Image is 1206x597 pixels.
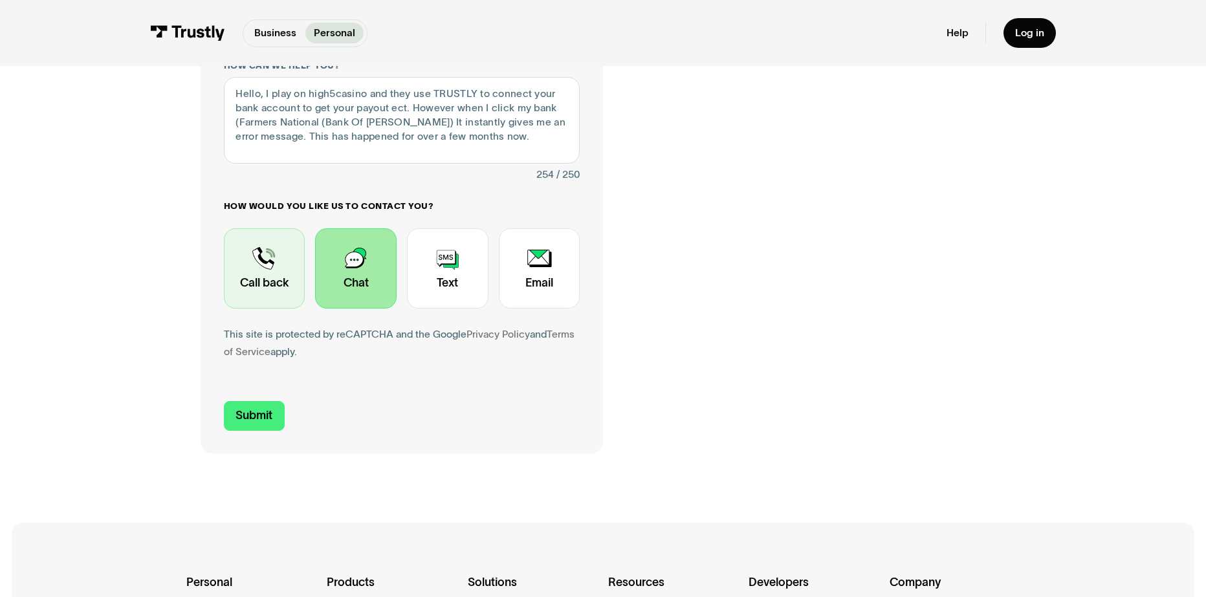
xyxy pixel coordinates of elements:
a: Terms of Service [224,329,575,357]
label: How would you like us to contact you? [224,201,580,212]
a: Help [947,27,969,39]
input: Submit [224,401,285,431]
a: Log in [1003,18,1056,49]
div: 254 [536,166,554,184]
div: / 250 [556,166,580,184]
p: Business [254,25,296,40]
a: Privacy Policy [466,329,530,340]
a: Business [246,23,305,43]
a: Personal [305,23,364,43]
p: Personal [314,25,355,40]
img: Trustly Logo [150,25,225,41]
div: This site is protected by reCAPTCHA and the Google and apply. [224,326,580,360]
div: Log in [1015,27,1044,39]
